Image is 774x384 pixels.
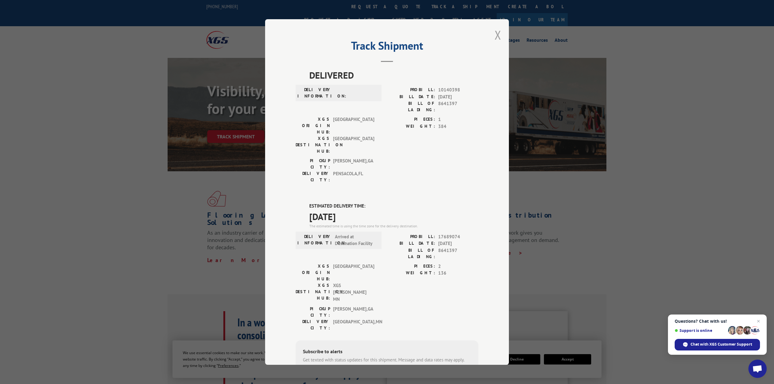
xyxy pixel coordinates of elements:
span: [GEOGRAPHIC_DATA] [333,116,374,135]
span: [PERSON_NAME] , GA [333,158,374,170]
label: BILL DATE: [387,240,435,247]
label: BILL OF LADING: [387,100,435,113]
label: PROBILL: [387,233,435,240]
label: XGS ORIGIN HUB: [296,116,330,135]
label: ESTIMATED DELIVERY TIME: [309,203,478,210]
span: [GEOGRAPHIC_DATA] , MN [333,318,374,331]
span: Chat with XGS Customer Support [691,342,752,347]
div: Chat with XGS Customer Support [675,339,760,350]
label: PIECES: [387,263,435,270]
span: 384 [438,123,478,130]
span: PENSACOLA , FL [333,170,374,183]
span: Questions? Chat with us! [675,319,760,324]
span: XGS [PERSON_NAME] MN [333,282,374,303]
label: PICKUP CITY: [296,158,330,170]
span: 17689074 [438,233,478,240]
div: Open chat [748,360,767,378]
span: 2 [438,263,478,270]
label: PROBILL: [387,87,435,94]
h2: Track Shipment [296,41,478,53]
label: DELIVERY INFORMATION: [297,233,332,247]
span: 8641397 [438,247,478,260]
label: DELIVERY CITY: [296,318,330,331]
label: XGS DESTINATION HUB: [296,282,330,303]
span: 1 [438,116,478,123]
label: BILL DATE: [387,94,435,101]
span: DELIVERED [309,68,478,82]
label: XGS ORIGIN HUB: [296,263,330,282]
span: Support is online [675,328,726,333]
span: [DATE] [438,94,478,101]
span: [PERSON_NAME] , GA [333,306,374,318]
span: 10140398 [438,87,478,94]
label: WEIGHT: [387,123,435,130]
div: Get texted with status updates for this shipment. Message and data rates may apply. Message frequ... [303,357,471,370]
span: [DATE] [309,210,478,223]
span: 8641397 [438,100,478,113]
span: [GEOGRAPHIC_DATA] [333,135,374,155]
label: DELIVERY CITY: [296,170,330,183]
button: Close modal [495,27,501,43]
label: PICKUP CITY: [296,306,330,318]
label: WEIGHT: [387,270,435,277]
span: [DATE] [438,240,478,247]
span: Close chat [755,318,762,325]
span: Arrived at Destination Facility [335,233,376,247]
div: Subscribe to alerts [303,348,471,357]
div: The estimated time is using the time zone for the delivery destination. [309,223,478,229]
span: 136 [438,270,478,277]
span: [GEOGRAPHIC_DATA] [333,263,374,282]
label: BILL OF LADING: [387,247,435,260]
label: PIECES: [387,116,435,123]
label: DELIVERY INFORMATION: [297,87,332,99]
label: XGS DESTINATION HUB: [296,135,330,155]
